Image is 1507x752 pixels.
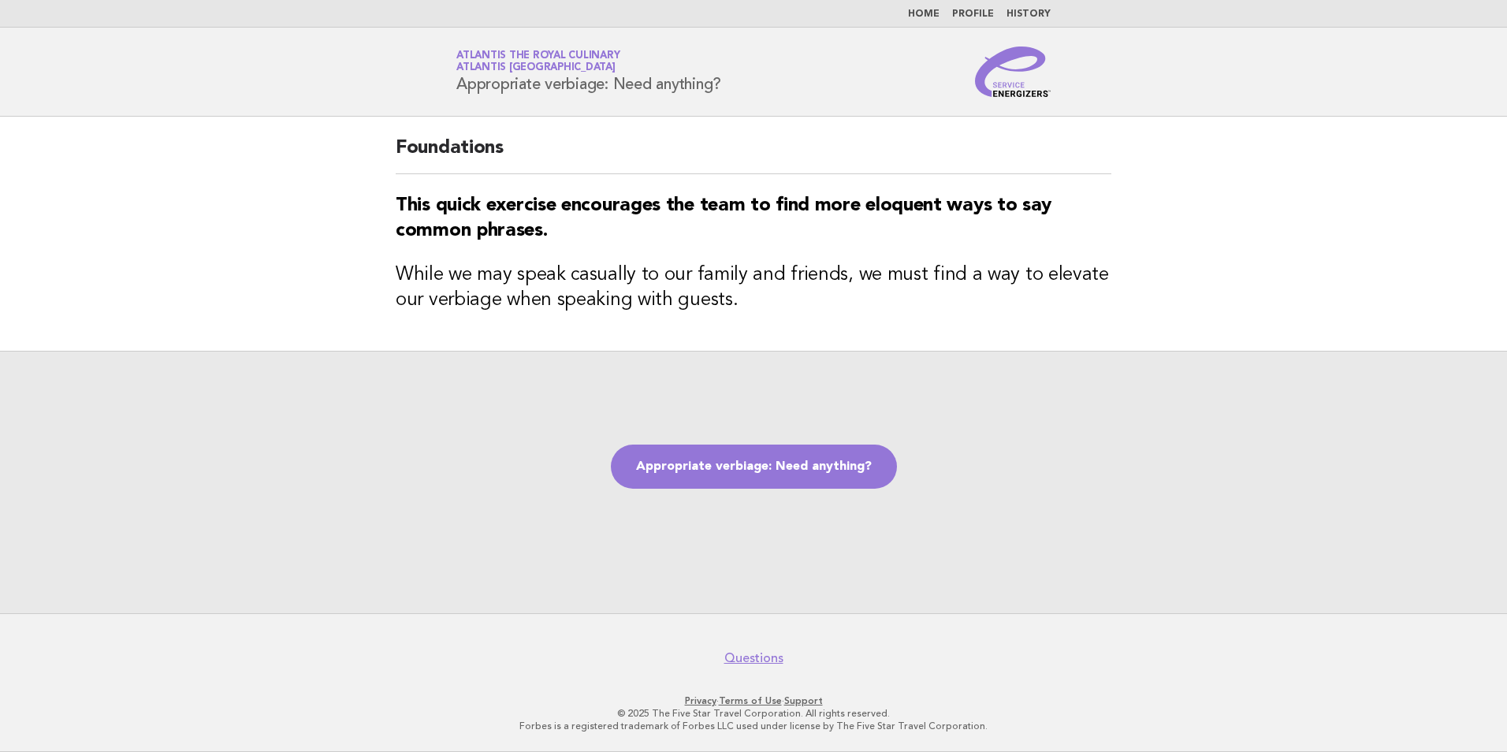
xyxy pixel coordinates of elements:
[908,9,940,19] a: Home
[271,720,1236,732] p: Forbes is a registered trademark of Forbes LLC used under license by The Five Star Travel Corpora...
[952,9,994,19] a: Profile
[396,136,1111,174] h2: Foundations
[719,695,782,706] a: Terms of Use
[724,650,783,666] a: Questions
[456,50,620,73] a: Atlantis the Royal CulinaryAtlantis [GEOGRAPHIC_DATA]
[456,51,721,92] h1: Appropriate verbiage: Need anything?
[271,707,1236,720] p: © 2025 The Five Star Travel Corporation. All rights reserved.
[784,695,823,706] a: Support
[456,63,616,73] span: Atlantis [GEOGRAPHIC_DATA]
[396,196,1051,240] strong: This quick exercise encourages the team to find more eloquent ways to say common phrases.
[685,695,716,706] a: Privacy
[1007,9,1051,19] a: History
[271,694,1236,707] p: · ·
[975,47,1051,97] img: Service Energizers
[396,262,1111,313] h3: While we may speak casually to our family and friends, we must find a way to elevate our verbiage...
[611,445,897,489] a: Appropriate verbiage: Need anything?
